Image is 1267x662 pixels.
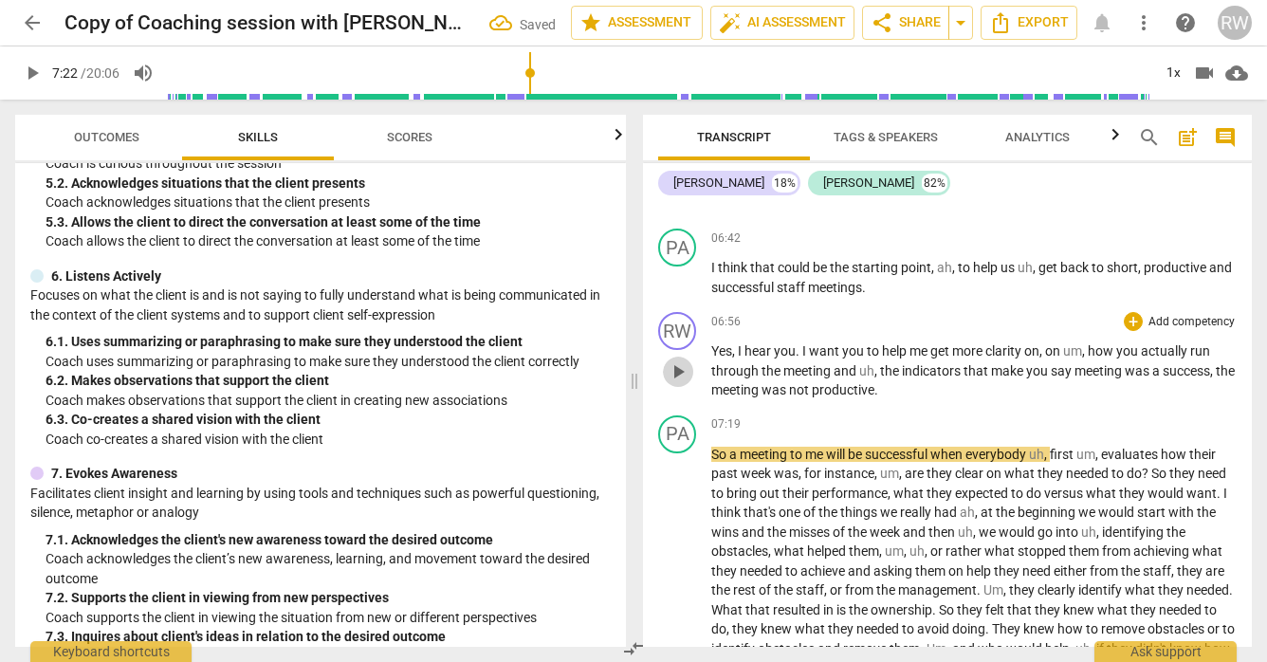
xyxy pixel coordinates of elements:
[905,466,927,481] span: are
[807,543,849,559] span: helped
[1069,543,1102,559] span: them
[848,447,865,462] span: be
[893,486,927,501] span: what
[132,62,155,84] span: volume_up
[750,260,778,275] span: that
[909,543,925,559] span: Filler word
[741,466,774,481] span: week
[799,466,804,481] span: ,
[882,343,909,359] span: help
[1037,582,1078,598] span: clearly
[711,230,741,247] span: 06:42
[1171,563,1177,579] span: ,
[1143,563,1171,579] span: staff
[958,260,973,275] span: to
[899,466,905,481] span: ,
[742,524,767,540] span: and
[15,56,49,90] button: Play
[711,382,762,397] span: meeting
[1134,122,1165,153] button: Search
[952,260,958,275] span: ,
[1081,524,1096,540] span: Filler word
[930,543,946,559] span: or
[966,563,994,579] span: help
[760,486,782,501] span: out
[46,549,611,588] p: Coach acknowledges the client’s new awareness, learning, and movement toward the desired outcome
[1132,11,1155,34] span: more_vert
[1186,486,1217,501] span: want
[1124,312,1143,331] div: Add outcome
[1044,447,1050,462] span: ,
[579,11,694,34] span: Assessment
[852,260,901,275] span: starting
[1066,466,1111,481] span: needed
[1082,343,1088,359] span: ,
[981,505,996,520] span: at
[834,363,859,378] span: and
[46,410,611,430] div: 6. 3. Co-creates a shared vision with the client
[1045,343,1063,359] span: on
[726,486,760,501] span: bring
[840,505,880,520] span: things
[1151,466,1169,481] span: So
[824,582,830,598] span: ,
[711,416,741,432] span: 07:19
[711,524,742,540] span: wins
[1011,486,1026,501] span: to
[46,231,611,251] p: Coach allows the client to direct the conversation at least some of the time
[848,563,873,579] span: and
[1111,466,1127,481] span: to
[1026,486,1044,501] span: do
[571,6,703,40] button: Assessment
[833,524,848,540] span: of
[849,543,879,559] span: them
[52,65,78,81] span: 7:22
[874,466,880,481] span: ,
[1133,543,1192,559] span: achieving
[879,543,885,559] span: ,
[1054,563,1090,579] span: either
[1039,343,1045,359] span: ,
[867,343,882,359] span: to
[1217,486,1223,501] span: .
[667,360,689,383] span: play_arrow
[1004,466,1037,481] span: what
[1177,563,1205,579] span: they
[870,524,903,540] span: week
[949,11,972,34] span: arrow_drop_down
[902,363,964,378] span: indicators
[1078,582,1125,598] span: identify
[1192,543,1222,559] span: what
[1166,524,1185,540] span: the
[1102,543,1133,559] span: from
[904,543,909,559] span: ,
[1024,343,1039,359] span: on
[862,6,949,40] button: Share
[930,343,952,359] span: get
[848,524,870,540] span: the
[1197,505,1216,520] span: the
[1218,6,1252,40] button: RW
[1050,447,1076,462] span: first
[804,466,824,481] span: for
[46,352,611,372] p: Coach uses summarizing or paraphrasing to make sure they understood the client correctly
[1076,447,1095,462] span: Filler word
[1187,56,1221,90] button: Switch to video player
[842,343,867,359] span: you
[779,505,803,520] span: one
[1092,260,1107,275] span: to
[30,484,611,523] p: Facilitates client insight and learning by using tools and techniques such as powerful questionin...
[1141,343,1190,359] span: actually
[984,543,1018,559] span: what
[830,260,852,275] span: the
[46,193,611,212] p: Coach acknowledges situations that the client presents
[964,363,991,378] span: that
[888,486,893,501] span: ,
[991,363,1026,378] span: make
[768,543,774,559] span: ,
[1174,11,1197,34] span: help
[915,563,948,579] span: them
[663,357,693,387] button: Play
[711,582,733,598] span: the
